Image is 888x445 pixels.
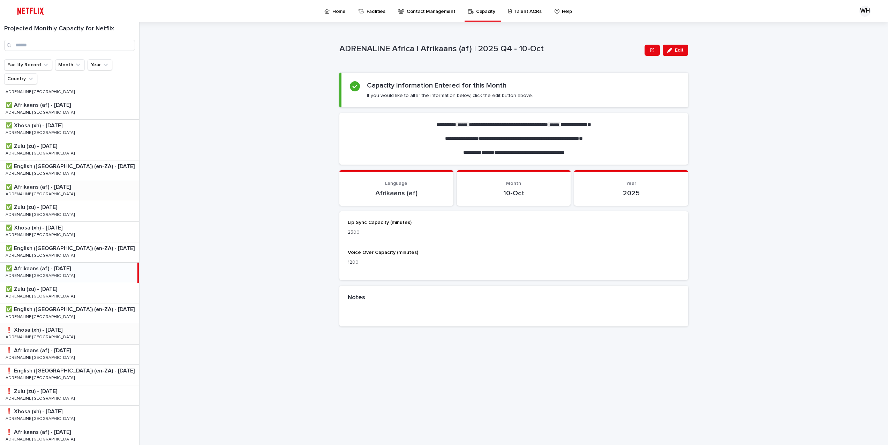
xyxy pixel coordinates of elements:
[4,73,37,84] button: Country
[6,354,76,360] p: ADRENALINE [GEOGRAPHIC_DATA]
[626,181,636,186] span: Year
[6,272,76,278] p: ADRENALINE [GEOGRAPHIC_DATA]
[6,109,76,115] p: ADRENALINE [GEOGRAPHIC_DATA]
[348,250,418,255] span: Voice Over Capacity (minutes)
[339,44,642,54] p: ADRENALINE Africa | Afrikaans (af) | 2025 Q4 - 10-Oct
[6,395,76,401] p: ADRENALINE [GEOGRAPHIC_DATA]
[348,220,412,225] span: Lip Sync Capacity (minutes)
[6,346,72,354] p: ❗️ Afrikaans (af) - [DATE]
[663,45,688,56] button: Edit
[6,415,76,421] p: ADRENALINE [GEOGRAPHIC_DATA]
[6,170,76,176] p: ADRENALINE [GEOGRAPHIC_DATA]
[6,121,64,129] p: ✅ Xhosa (xh) - [DATE]
[348,294,365,302] h2: Notes
[6,305,136,313] p: ✅ English ([GEOGRAPHIC_DATA]) (en-ZA) - [DATE]
[6,231,76,237] p: ADRENALINE [GEOGRAPHIC_DATA]
[6,88,76,95] p: ADRENALINE [GEOGRAPHIC_DATA]
[859,6,871,17] div: WH
[6,142,59,150] p: ✅ Zulu (zu) - [DATE]
[6,252,76,258] p: ADRENALINE [GEOGRAPHIC_DATA]
[348,189,445,197] p: Afrikaans (af)
[55,59,85,70] button: Month
[4,40,135,51] input: Search
[506,181,521,186] span: Month
[582,189,680,197] p: 2025
[6,285,59,293] p: ✅ Zulu (zu) - [DATE]
[348,259,680,266] p: 1200
[6,333,76,340] p: ADRENALINE [GEOGRAPHIC_DATA]
[6,162,136,170] p: ✅ English ([GEOGRAPHIC_DATA]) (en-ZA) - [DATE]
[6,407,64,415] p: ❗️ Xhosa (xh) - [DATE]
[6,129,76,135] p: ADRENALINE [GEOGRAPHIC_DATA]
[6,436,76,442] p: ADRENALINE [GEOGRAPHIC_DATA]
[6,244,136,252] p: ✅ English ([GEOGRAPHIC_DATA]) (en-ZA) - [DATE]
[6,428,72,436] p: ❗️ Afrikaans (af) - [DATE]
[6,190,76,197] p: ADRENALINE [GEOGRAPHIC_DATA]
[6,211,76,217] p: ADRENALINE [GEOGRAPHIC_DATA]
[675,48,684,53] span: Edit
[6,223,64,231] p: ✅ Xhosa (xh) - [DATE]
[6,264,72,272] p: ✅ Afrikaans (af) - [DATE]
[6,387,59,395] p: ❗️ Zulu (zu) - [DATE]
[6,374,76,380] p: ADRENALINE [GEOGRAPHIC_DATA]
[6,325,64,333] p: ❗️ Xhosa (xh) - [DATE]
[367,81,506,90] h2: Capacity Information Entered for this Month
[6,313,76,319] p: ADRENALINE [GEOGRAPHIC_DATA]
[6,293,76,299] p: ADRENALINE [GEOGRAPHIC_DATA]
[465,189,563,197] p: 10-Oct
[14,4,47,18] img: ifQbXi3ZQGMSEF7WDB7W
[6,100,72,108] p: ✅ Afrikaans (af) - [DATE]
[385,181,407,186] span: Language
[4,25,135,33] h1: Projected Monthly Capacity for Netflix
[6,203,59,211] p: ✅ Zulu (zu) - [DATE]
[6,182,72,190] p: ✅ Afrikaans (af) - [DATE]
[6,366,136,374] p: ❗️ English ([GEOGRAPHIC_DATA]) (en-ZA) - [DATE]
[348,229,680,236] p: 2500
[4,59,52,70] button: Facility Record
[88,59,112,70] button: Year
[6,150,76,156] p: ADRENALINE [GEOGRAPHIC_DATA]
[367,92,533,99] p: If you would like to alter the information below, click the edit button above.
